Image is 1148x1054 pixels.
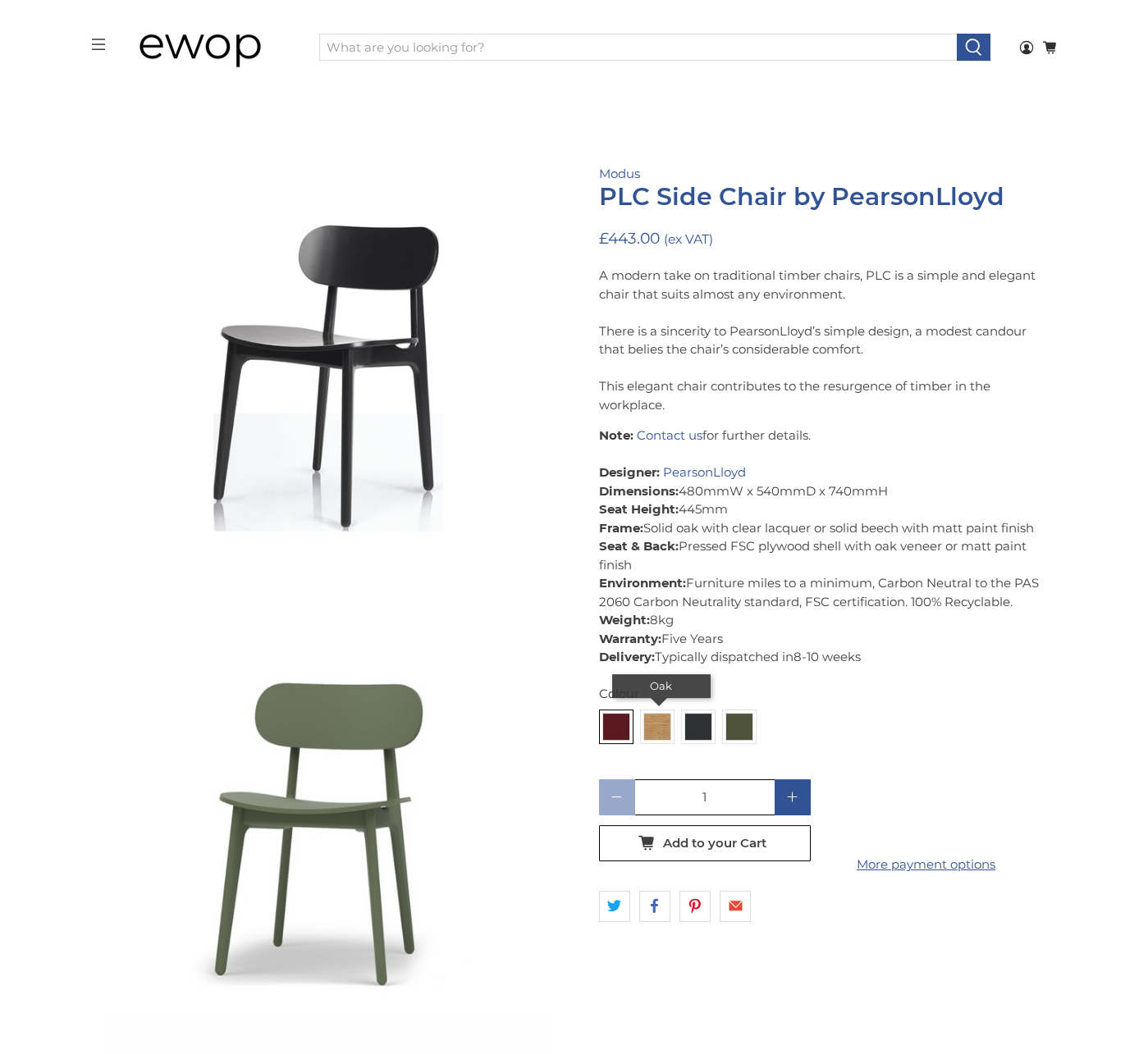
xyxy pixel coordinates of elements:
span: £443.00 [599,229,660,248]
span: Typically dispatched in [655,649,794,664]
h1: PLC Side Chair by PearsonLloyd [599,183,1042,211]
p: for further details. 480mmW x 540mmD x 740mmH 445mm Solid oak with clear lacquer or solid beech w... [599,427,1042,667]
strong: Delivery: [599,649,655,664]
strong: Weight: [599,612,650,627]
strong: Environment: [599,575,686,591]
div: Oak [612,674,711,699]
a: Modus - PLC Side Chair by Pearson Lloyd - Black Grey 7021 [107,94,550,536]
span: Add to your Cart [663,836,766,851]
div: Colour [599,685,1042,704]
p: A modern take on traditional timber chairs, PLC is a simple and elegant chair that suits almost a... [599,267,1042,414]
a: PearsonLloyd [663,464,746,480]
strong: Note: [599,427,633,443]
strong: Designer: [599,464,660,480]
input: What are you looking for? [319,34,958,62]
a: More payment options [821,856,1032,874]
strong: Dimensions: [599,483,679,499]
strong: Frame: [599,520,643,536]
strong: Seat & Back: [599,538,679,554]
button: Add to your Cart [599,825,811,861]
strong: Warranty: [599,631,661,646]
small: (ex VAT) [664,231,713,247]
strong: Seat Height: [599,501,679,517]
a: Modus - PLC Side Chair by Pearson Lloyd - Olive Green 6003 [107,553,550,996]
a: Contact us [637,427,702,443]
a: Modus [599,166,640,181]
